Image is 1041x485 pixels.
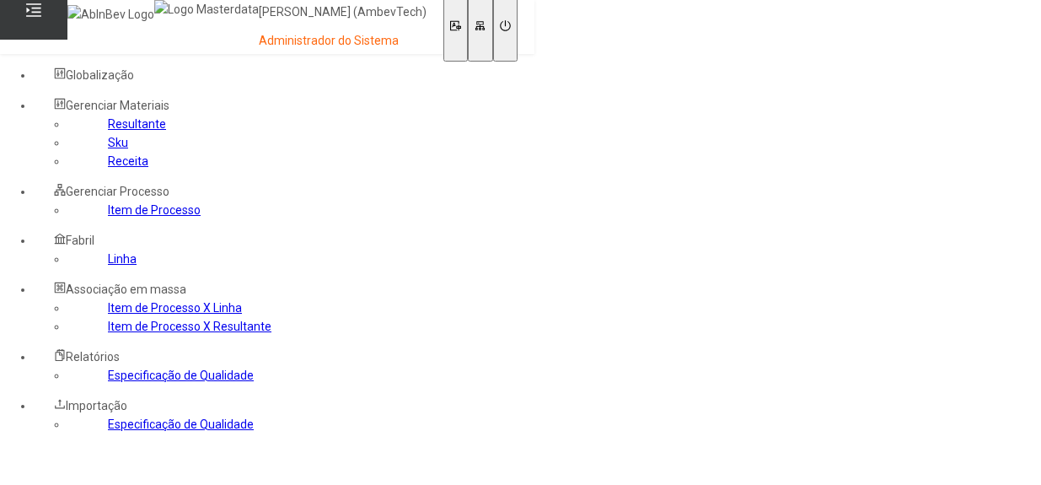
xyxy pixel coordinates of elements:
a: Item de Processo X Resultante [108,320,271,333]
img: AbInBev Logo [67,5,154,24]
span: Gerenciar Processo [66,185,169,198]
span: Globalização [66,68,134,82]
span: Relatórios [66,350,120,364]
p: Administrador do Sistema [259,33,427,50]
a: Linha [108,252,137,266]
a: Especificação de Qualidade [108,418,254,431]
a: Item de Processo [108,203,201,217]
span: Associação em massa [66,283,186,296]
span: Importação [66,399,127,412]
span: Gerenciar Materiais [66,99,169,112]
span: Fabril [66,234,94,247]
a: Especificação de Qualidade [108,369,254,382]
a: Sku [108,136,128,149]
a: Resultante [108,117,166,131]
p: [PERSON_NAME] (AmbevTech) [259,4,427,21]
a: Item de Processo X Linha [108,301,242,315]
a: Receita [108,154,148,168]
